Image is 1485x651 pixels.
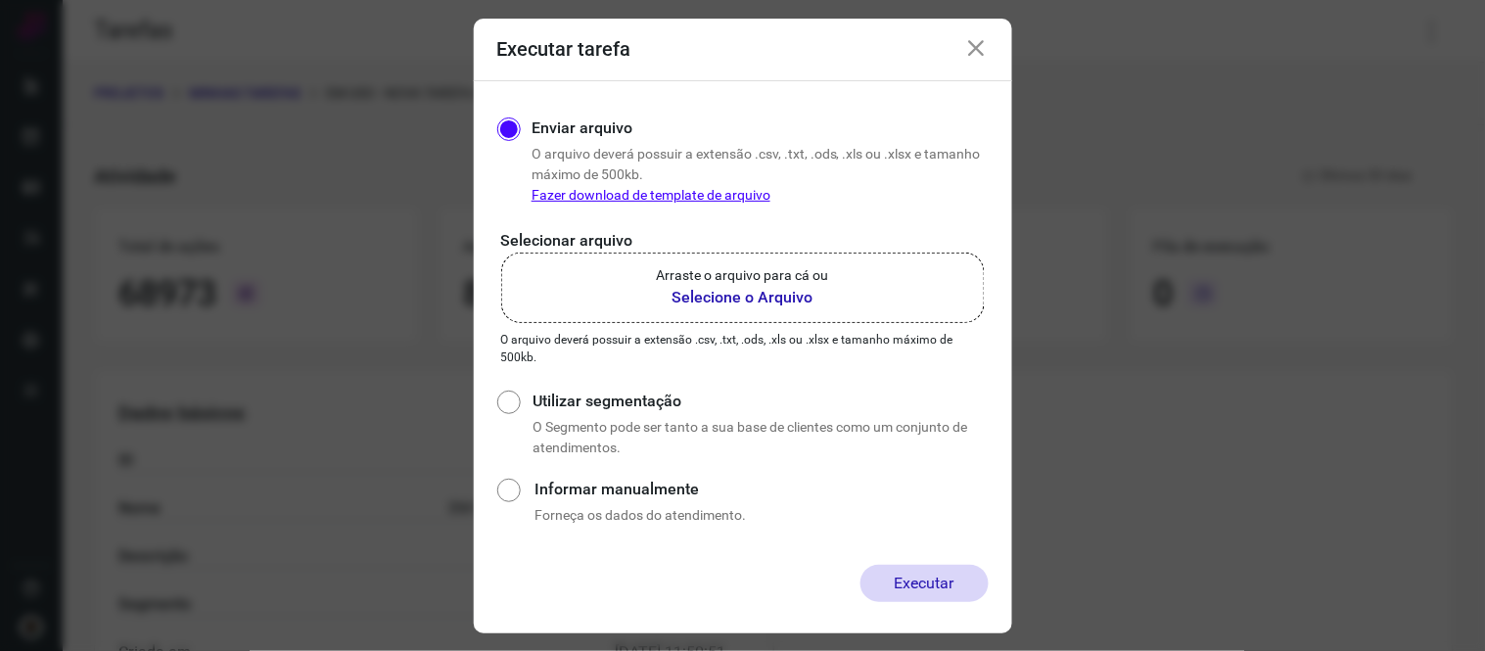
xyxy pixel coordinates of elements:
[532,187,770,203] a: Fazer download de template de arquivo
[860,565,989,602] button: Executar
[534,478,988,501] label: Informar manualmente
[532,116,632,140] label: Enviar arquivo
[501,331,985,366] p: O arquivo deverá possuir a extensão .csv, .txt, .ods, .xls ou .xlsx e tamanho máximo de 500kb.
[501,229,985,253] p: Selecionar arquivo
[657,286,829,309] b: Selecione o Arquivo
[533,417,988,458] p: O Segmento pode ser tanto a sua base de clientes como um conjunto de atendimentos.
[532,144,989,206] p: O arquivo deverá possuir a extensão .csv, .txt, .ods, .xls ou .xlsx e tamanho máximo de 500kb.
[497,37,631,61] h3: Executar tarefa
[534,505,988,526] p: Forneça os dados do atendimento.
[533,390,988,413] label: Utilizar segmentação
[657,265,829,286] p: Arraste o arquivo para cá ou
